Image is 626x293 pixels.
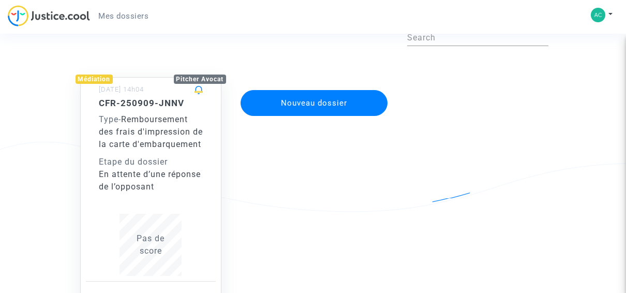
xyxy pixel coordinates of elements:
span: Pas de score [137,233,165,256]
small: [DATE] 14h04 [99,85,144,93]
span: - [99,114,121,124]
a: Nouveau dossier [240,83,389,93]
button: Nouveau dossier [241,90,387,116]
img: e989fdf46c3e37ac6bd0f2bb40e72ec2 [591,8,605,22]
img: jc-logo.svg [8,5,90,26]
span: Type [99,114,118,124]
span: Mes dossiers [98,11,148,21]
span: Remboursement des frais d'impression de la carte d'embarquement [99,114,203,149]
div: Médiation [76,75,113,84]
div: Etape du dossier [99,156,203,168]
a: Mes dossiers [90,8,157,24]
h5: CFR-250909-JNNV [99,98,203,108]
div: En attente d’une réponse de l’opposant [99,168,203,193]
div: Pitcher Avocat [174,75,227,84]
